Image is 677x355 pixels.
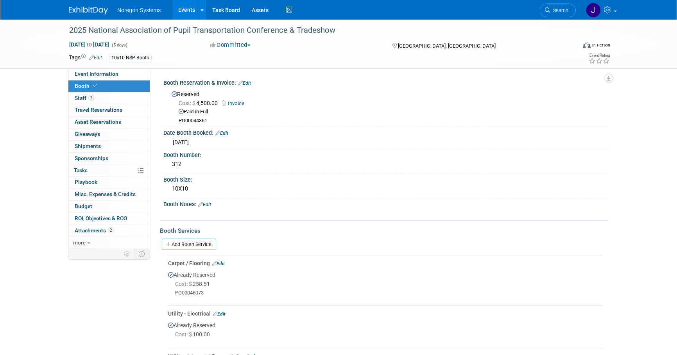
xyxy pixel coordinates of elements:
[68,177,150,188] a: Playbook
[168,318,602,345] div: Already Reserved
[169,88,602,124] div: Reserved
[179,118,602,124] div: PO00044361
[68,80,150,92] a: Booth
[75,155,108,161] span: Sponsorships
[68,165,150,177] a: Tasks
[398,43,496,49] span: [GEOGRAPHIC_DATA], [GEOGRAPHIC_DATA]
[550,7,568,13] span: Search
[163,198,608,209] div: Booth Notes:
[68,116,150,128] a: Asset Reservations
[68,93,150,104] a: Staff2
[175,281,213,287] span: 258.51
[134,249,150,259] td: Toggle Event Tabs
[75,215,127,221] span: ROI, Objectives & ROO
[68,128,150,140] a: Giveaways
[160,227,608,235] div: Booth Services
[589,54,610,57] div: Event Rating
[163,127,608,137] div: Date Booth Booked:
[75,119,121,125] span: Asset Reservations
[120,249,134,259] td: Personalize Event Tab Strip
[213,311,226,317] a: Edit
[75,203,92,209] span: Budget
[75,71,118,77] span: Event Information
[86,41,93,48] span: to
[74,167,88,173] span: Tasks
[163,174,608,184] div: Booth Size:
[168,310,602,318] div: Utility - Electrical
[163,77,608,87] div: Booth Reservation & Invoice:
[88,95,94,101] span: 2
[93,84,97,88] i: Booth reservation complete
[175,281,193,287] span: Cost: $
[68,237,150,249] a: more
[68,68,150,80] a: Event Information
[75,143,101,149] span: Shipments
[69,41,110,48] span: [DATE] [DATE]
[238,80,251,86] a: Edit
[75,179,97,185] span: Playbook
[198,202,211,207] a: Edit
[68,141,150,152] a: Shipments
[179,108,602,116] div: Paid in Full
[586,3,601,18] img: Johana Gil
[163,149,608,159] div: Booth Number:
[168,267,602,303] div: Already Reserved
[75,227,114,234] span: Attachments
[222,100,248,106] a: Invoice
[168,259,602,267] div: Carpet / Flooring
[215,130,228,136] a: Edit
[75,191,136,197] span: Misc. Expenses & Credits
[583,42,591,48] img: Format-Inperson.png
[75,107,122,113] span: Travel Reservations
[592,42,610,48] div: In-Person
[530,41,610,52] div: Event Format
[75,95,94,101] span: Staff
[111,43,127,48] span: (5 days)
[68,201,150,212] a: Budget
[162,239,216,250] a: Add Booth Service
[175,331,213,337] span: 100.00
[69,7,108,14] img: ExhibitDay
[175,290,602,296] div: PO00046073
[69,54,102,62] td: Tags
[66,23,564,37] div: 2025 National Association of Pupil Transportation Conference & Tradeshow
[73,239,86,246] span: more
[169,183,602,195] div: 10X10
[117,7,161,13] span: Noregon Systems
[108,227,114,233] span: 2
[75,83,99,89] span: Booth
[179,100,196,106] span: Cost: $
[68,104,150,116] a: Travel Reservations
[68,153,150,164] a: Sponsorships
[68,189,150,200] a: Misc. Expenses & Credits
[68,213,150,225] a: ROI, Objectives & ROO
[75,131,100,137] span: Giveaways
[173,139,189,145] span: [DATE]
[179,100,221,106] span: 4,500.00
[540,4,576,17] a: Search
[89,55,102,61] a: Edit
[207,41,254,49] button: Committed
[109,54,152,62] div: 10x10 NSP Booth
[169,158,602,170] div: 312
[68,225,150,237] a: Attachments2
[175,331,193,337] span: Cost: $
[212,261,225,266] a: Edit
